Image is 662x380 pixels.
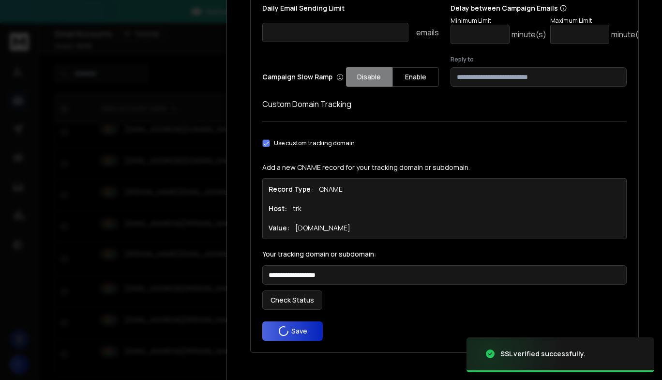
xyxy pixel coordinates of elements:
button: Enable [392,67,439,87]
button: Disable [346,67,392,87]
p: Minimum Limit [451,17,546,25]
p: Maximum Limit [550,17,646,25]
p: [DOMAIN_NAME] [295,223,350,233]
label: Use custom tracking domain [274,139,355,147]
button: Check Status [262,290,322,310]
div: SSL verified successfully. [500,349,586,359]
label: Your tracking domain or subdomain: [262,251,627,258]
p: CNAME [319,184,343,194]
p: trk [293,204,301,213]
p: Daily Email Sending Limit [262,3,439,17]
h1: Value: [269,223,289,233]
h1: Host: [269,204,287,213]
p: minute(s) [512,29,546,40]
p: Campaign Slow Ramp [262,72,344,82]
button: Save [262,321,323,341]
label: Reply to [451,56,627,63]
p: minute(s) [611,29,646,40]
h1: Record Type: [269,184,313,194]
p: emails [416,27,439,38]
p: Delay between Campaign Emails [451,3,646,13]
p: Add a new CNAME record for your tracking domain or subdomain. [262,163,627,172]
h1: Custom Domain Tracking [262,98,627,110]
